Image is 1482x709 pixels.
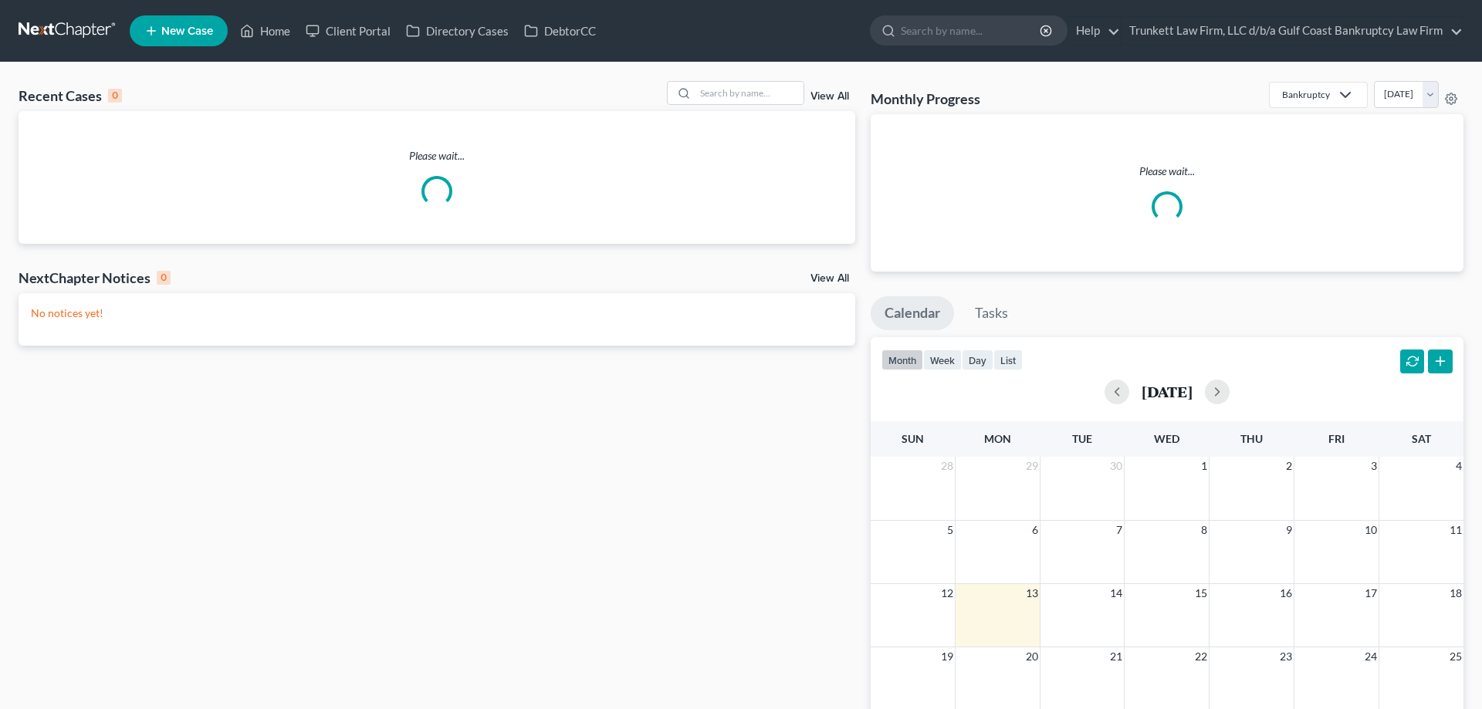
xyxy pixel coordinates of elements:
button: day [962,349,993,370]
span: 8 [1199,521,1209,539]
span: 5 [946,521,955,539]
span: Tue [1072,432,1092,445]
h3: Monthly Progress [871,89,980,108]
a: Help [1068,17,1120,45]
a: Directory Cases [398,17,516,45]
span: 21 [1108,647,1124,666]
span: Fri [1328,432,1345,445]
span: 3 [1369,457,1379,475]
span: 1 [1199,457,1209,475]
span: 15 [1193,584,1209,603]
div: NextChapter Notices [19,268,171,287]
button: month [881,349,923,370]
span: Thu [1240,432,1263,445]
span: 7 [1115,521,1124,539]
span: 11 [1448,521,1463,539]
a: DebtorCC [516,17,604,45]
span: 13 [1024,584,1040,603]
div: Bankruptcy [1282,88,1330,101]
span: New Case [161,25,213,37]
p: No notices yet! [31,306,843,321]
a: Client Portal [298,17,398,45]
span: 24 [1363,647,1379,666]
span: Sun [902,432,924,445]
span: 22 [1193,647,1209,666]
span: 9 [1284,521,1294,539]
button: list [993,349,1023,370]
span: Sat [1412,432,1431,445]
span: 18 [1448,584,1463,603]
div: 0 [108,89,122,103]
span: 14 [1108,584,1124,603]
div: 0 [157,271,171,285]
span: 29 [1024,457,1040,475]
span: 16 [1278,584,1294,603]
a: Trunkett Law Firm, LLC d/b/a Gulf Coast Bankruptcy Law Firm [1122,17,1463,45]
span: Wed [1154,432,1179,445]
h2: [DATE] [1142,383,1193,400]
span: 10 [1363,521,1379,539]
span: 2 [1284,457,1294,475]
span: 12 [939,584,955,603]
span: 4 [1454,457,1463,475]
a: Tasks [961,296,1022,330]
span: 6 [1030,521,1040,539]
span: 30 [1108,457,1124,475]
span: 19 [939,647,955,666]
button: week [923,349,962,370]
div: Recent Cases [19,86,122,105]
span: 20 [1024,647,1040,666]
a: Calendar [871,296,954,330]
span: 28 [939,457,955,475]
p: Please wait... [883,164,1451,179]
input: Search by name... [695,82,804,104]
a: View All [810,91,849,102]
span: 17 [1363,584,1379,603]
a: Home [232,17,298,45]
input: Search by name... [901,16,1042,45]
span: Mon [984,432,1011,445]
a: View All [810,273,849,284]
p: Please wait... [19,148,855,164]
span: 23 [1278,647,1294,666]
span: 25 [1448,647,1463,666]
